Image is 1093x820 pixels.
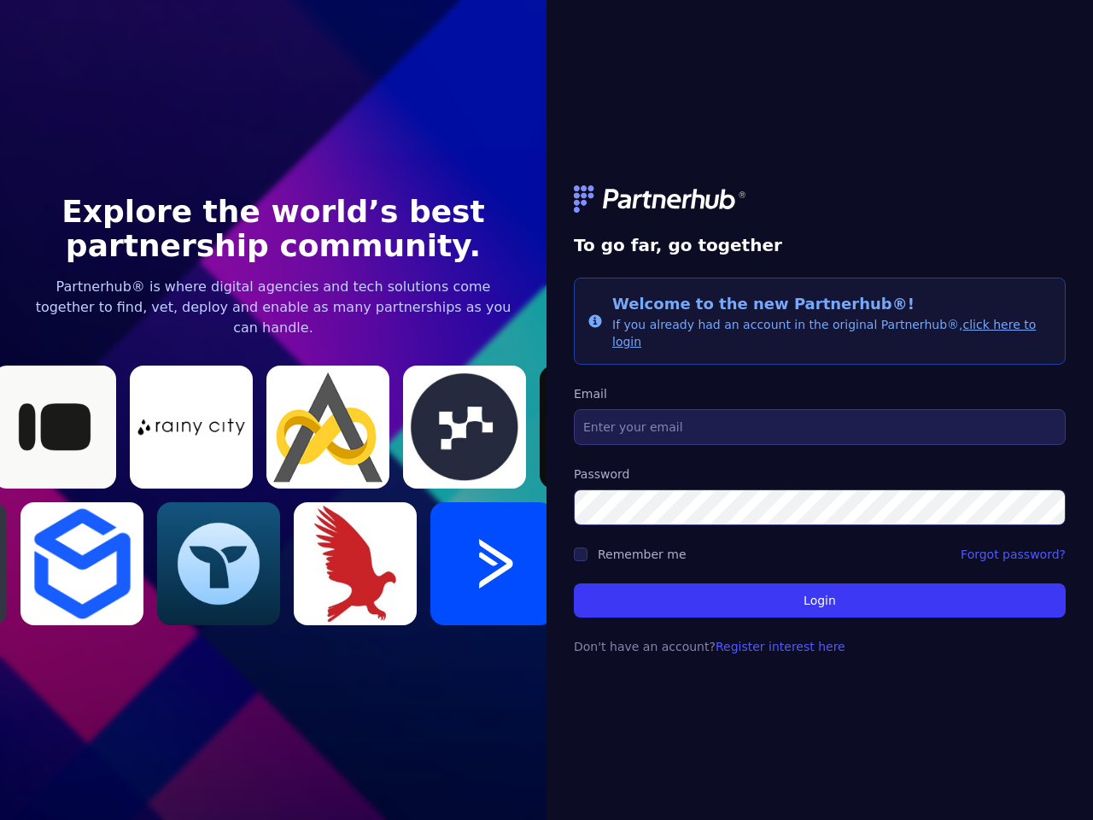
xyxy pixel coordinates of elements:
img: logo [574,185,748,213]
label: Email [574,385,1066,402]
div: If you already had an account in the original Partnerhub®, [612,292,1051,350]
p: Don't have an account? [574,638,1066,655]
a: Forgot password? [961,546,1066,563]
a: Register interest here [716,640,845,653]
label: Password [574,466,1066,483]
p: Partnerhub® is where digital agencies and tech solutions come together to find, vet, deploy and e... [27,277,519,338]
span: Welcome to the new Partnerhub®! [612,295,915,313]
label: Remember me [598,548,687,561]
h1: Explore the world’s best partnership community. [27,195,519,263]
h1: To go far, go together [574,233,1066,257]
input: Enter your email [574,409,1066,445]
button: Login [574,583,1066,618]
